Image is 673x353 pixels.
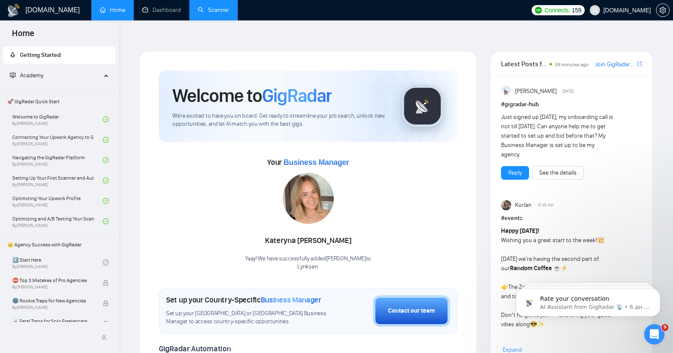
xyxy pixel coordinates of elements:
span: Set up your [GEOGRAPHIC_DATA] or [GEOGRAPHIC_DATA] Business Manager to access country-specific op... [166,310,330,326]
span: ☕ [553,265,560,272]
span: Connects: [544,6,570,15]
a: searchScanner [198,6,229,14]
span: check-circle [103,137,109,143]
a: Setting Up Your First Scanner and Auto-BidderBy[PERSON_NAME] [12,171,103,190]
div: Contact our team [388,306,435,316]
a: homeHome [100,6,125,14]
span: Academy [20,72,43,79]
span: lock [103,300,109,306]
strong: Happy [DATE]! [501,227,539,234]
span: Latest Posts from the GigRadar Community [501,59,547,69]
span: Home [5,27,41,45]
span: ⛔ Top 3 Mistakes of Pro Agencies [12,276,94,285]
button: setting [656,3,670,17]
span: 🚀 GigRadar Quick Start [4,93,115,110]
a: Connecting Your Upwork Agency to GigRadarBy[PERSON_NAME] [12,130,103,149]
a: dashboardDashboard [142,6,181,14]
span: GigRadar [262,84,332,107]
span: check-circle [103,260,109,265]
span: Your [267,158,349,167]
span: [PERSON_NAME] [515,87,557,96]
a: setting [656,7,670,14]
span: check-circle [103,198,109,204]
span: 💥 [597,237,604,244]
img: Anisuzzaman Khan [501,86,511,96]
span: 👑 Agency Success with GigRadar [4,236,115,253]
h1: Set up your Country-Specific [166,295,321,305]
span: rocket [10,52,16,58]
li: Getting Started [3,47,115,64]
h1: # gigradar-hub [501,100,642,109]
p: Lynksen . [245,263,371,271]
img: Korlan [501,200,511,210]
a: Optimizing Your Upwork ProfileBy[PERSON_NAME] [12,192,103,210]
button: Reply [501,166,529,180]
strong: Random Coffee [510,265,552,272]
span: export [637,60,642,67]
a: Navigating the GigRadar PlatformBy[PERSON_NAME] [12,151,103,169]
span: lock [103,280,109,286]
span: 9 [662,324,668,331]
img: logo [7,4,20,17]
span: ⚡ [560,265,568,272]
iframe: Intercom notifications повідомлення [503,271,673,330]
span: Business Manager [261,295,321,305]
a: Join GigRadar Slack Community [595,60,635,69]
span: check-circle [103,116,109,122]
span: check-circle [103,157,109,163]
span: check-circle [103,218,109,224]
a: 1️⃣ Start HereBy[PERSON_NAME] [12,253,103,272]
iframe: Intercom live chat [644,324,665,345]
div: Just signed up [DATE], my onboarding call is not till [DATE]. Can anyone help me to get started t... [501,113,614,159]
span: fund-projection-screen [10,72,16,78]
span: Korlan [515,201,532,210]
span: 10:35 AM [537,201,554,209]
span: 🌚 Rookie Traps for New Agencies [12,297,94,305]
span: check-circle [103,178,109,184]
span: lock [103,321,109,327]
div: Kateryna [PERSON_NAME] [245,234,371,248]
div: Yaay! We have successfully added [PERSON_NAME] to [245,255,371,271]
img: gigradar-logo.png [401,85,444,127]
img: upwork-logo.png [535,7,542,14]
img: 1686747197415-13.jpg [283,173,334,224]
a: Reply [508,168,522,178]
span: Academy [10,72,43,79]
button: See the details [532,166,584,180]
a: Welcome to GigRadarBy[PERSON_NAME] [12,110,103,129]
button: Contact our team [373,295,450,327]
span: Getting Started [20,51,61,59]
span: 38 minutes ago [555,62,589,68]
span: ☠️ Fatal Traps for Solo Freelancers [12,317,94,325]
a: Optimizing and A/B Testing Your Scanner for Better ResultsBy[PERSON_NAME] [12,212,103,231]
a: See the details [539,168,577,178]
span: We're excited to have you on board. Get ready to streamline your job search, unlock new opportuni... [172,112,388,128]
span: By [PERSON_NAME] [12,305,94,310]
h1: Welcome to [172,84,332,107]
span: Business Manager [284,158,349,167]
span: ☺️ [537,339,544,347]
span: 👉 [501,283,508,291]
span: 159 [572,6,581,15]
span: By [PERSON_NAME] [12,285,94,290]
h1: # events [501,214,642,223]
span: double-left [101,333,110,342]
span: [DATE] [562,88,574,95]
a: export [637,60,642,68]
span: user [592,7,598,13]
